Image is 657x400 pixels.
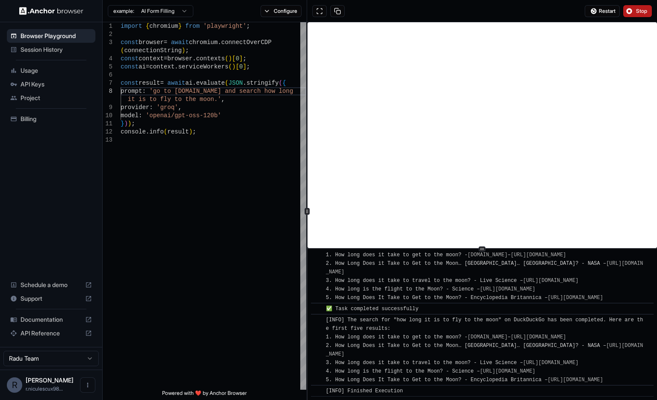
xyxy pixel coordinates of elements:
[171,39,189,46] span: await
[623,5,652,17] button: Stop
[80,377,95,393] button: Open menu
[243,80,246,86] span: .
[282,80,286,86] span: {
[246,63,250,70] span: ;
[480,286,536,292] a: [URL][DOMAIN_NAME]
[149,23,178,30] span: chromium
[7,313,95,326] div: Documentation
[246,23,250,30] span: ;
[103,104,112,112] div: 9
[221,39,272,46] span: connectOverCDP
[523,360,579,366] a: [URL][DOMAIN_NAME]
[246,80,279,86] span: stringify
[189,128,192,135] span: )
[103,112,112,120] div: 10
[164,39,167,46] span: =
[192,55,196,62] span: .
[103,55,112,63] div: 4
[236,55,239,62] span: 0
[139,55,164,62] span: context
[178,63,228,70] span: serviceWorkers
[167,55,192,62] span: browser
[7,278,95,292] div: Schedule a demo
[139,112,142,119] span: :
[218,39,221,46] span: .
[232,63,235,70] span: )
[192,128,196,135] span: ;
[185,47,189,54] span: ;
[330,5,345,17] button: Copy session ID
[26,376,74,384] span: Radu
[7,91,95,105] div: Project
[21,45,92,54] span: Session History
[160,80,163,86] span: =
[121,23,142,30] span: import
[142,88,145,95] span: :
[326,317,643,383] span: [INFO] The search for "how long it is to fly to the moon" on DuckDuckGo has been completed. Here ...
[103,128,112,136] div: 12
[167,80,185,86] span: await
[162,390,247,400] span: Powered with ❤️ by Anchor Browser
[103,136,112,144] div: 13
[547,295,603,301] a: [URL][DOMAIN_NAME]
[221,96,225,103] span: ,
[121,112,139,119] span: model
[149,104,153,111] span: :
[103,120,112,128] div: 11
[312,5,327,17] button: Open in full screen
[326,388,403,394] span: [INFO] Finished Execution
[139,80,160,86] span: result
[103,63,112,71] div: 5
[139,39,164,46] span: browser
[279,80,282,86] span: (
[189,39,218,46] span: chromium
[232,55,235,62] span: [
[146,112,221,119] span: 'openai/gpt-oss-120b'
[547,377,603,383] a: [URL][DOMAIN_NAME]
[103,71,112,79] div: 6
[326,306,419,312] span: ✅ Task completed successfully
[121,55,139,62] span: const
[131,120,135,127] span: ;
[103,22,112,30] div: 1
[146,23,149,30] span: {
[21,294,82,303] span: Support
[182,47,185,54] span: )
[103,39,112,47] div: 3
[121,80,139,86] span: const
[7,112,95,126] div: Billing
[192,80,196,86] span: .
[7,64,95,77] div: Usage
[157,104,178,111] span: 'groq'
[124,120,127,127] span: )
[468,252,508,258] a: [DOMAIN_NAME]
[164,55,167,62] span: =
[7,377,22,393] div: R
[149,88,293,95] span: 'go to [DOMAIN_NAME] and search how long
[121,39,139,46] span: const
[167,128,189,135] span: result
[19,7,83,15] img: Anchor Logo
[103,30,112,39] div: 2
[225,80,228,86] span: (
[511,334,566,340] a: [URL][DOMAIN_NAME]
[243,63,246,70] span: ]
[511,252,566,258] a: [URL][DOMAIN_NAME]
[128,96,221,103] span: it is to fly to the moon.'
[21,315,82,324] span: Documentation
[146,128,149,135] span: .
[7,29,95,43] div: Browser Playground
[260,5,302,17] button: Configure
[149,63,175,70] span: context
[21,329,82,338] span: API Reference
[228,55,232,62] span: )
[149,128,164,135] span: info
[26,385,63,392] span: r.niculescux98@gmail.com
[239,55,243,62] span: ]
[523,278,579,284] a: [URL][DOMAIN_NAME]
[196,80,225,86] span: evaluate
[636,8,648,15] span: Stop
[21,66,92,75] span: Usage
[21,32,92,40] span: Browser Playground
[164,128,167,135] span: (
